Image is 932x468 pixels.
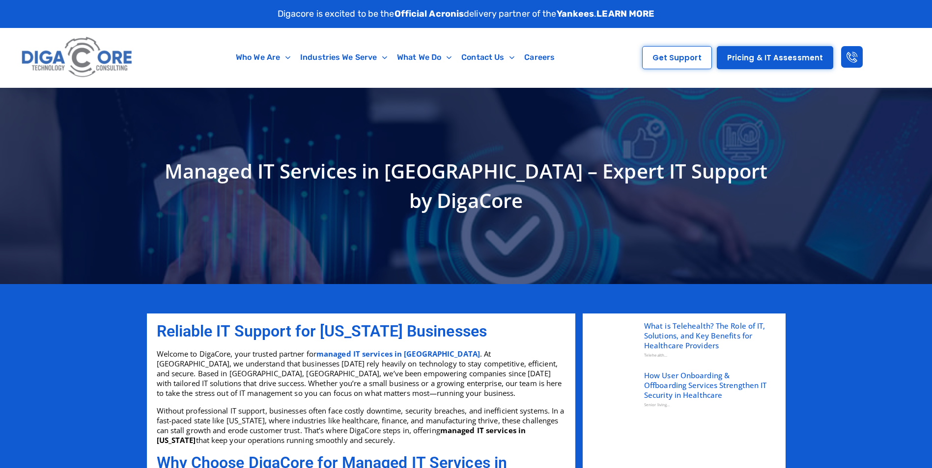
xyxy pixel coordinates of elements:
[278,7,655,21] p: Digacore is excited to be the delivery partner of the .
[157,323,565,339] h2: Reliable IT Support for [US_STATE] Businesses
[588,368,637,417] img: User Onboarding and Offboarding in Healthcare IT Security
[644,321,773,350] a: What is Telehealth? The Role of IT, Solutions, and Key Benefits for Healthcare Providers
[588,318,637,367] img: What is Telehealth
[717,46,833,69] a: Pricing & IT Assessment
[157,349,565,398] p: Welcome to DigaCore, your trusted partner for . At [GEOGRAPHIC_DATA], we understand that business...
[295,46,392,69] a: Industries We Serve
[557,8,594,19] strong: Yankees
[316,349,480,359] a: managed IT services in [GEOGRAPHIC_DATA]
[642,46,712,69] a: Get Support
[157,406,565,445] p: Without professional IT support, businesses often face costly downtime, security breaches, and in...
[652,54,702,61] span: Get Support
[519,46,560,69] a: Careers
[644,350,773,360] div: Telehealth...
[727,54,823,61] span: Pricing & IT Assessment
[456,46,519,69] a: Contact Us
[152,156,781,215] h1: Managed IT Services in [GEOGRAPHIC_DATA] – Expert IT Support by DigaCore
[157,425,526,445] strong: managed IT services in [US_STATE]
[392,46,456,69] a: What We Do
[183,46,607,69] nav: Menu
[596,8,654,19] a: LEARN MORE
[19,33,136,82] img: Digacore logo 1
[644,370,773,400] a: How User Onboarding & Offboarding Services Strengthen IT Security in Healthcare
[644,400,773,410] div: Senior living...
[395,8,464,19] strong: Official Acronis
[231,46,295,69] a: Who We Are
